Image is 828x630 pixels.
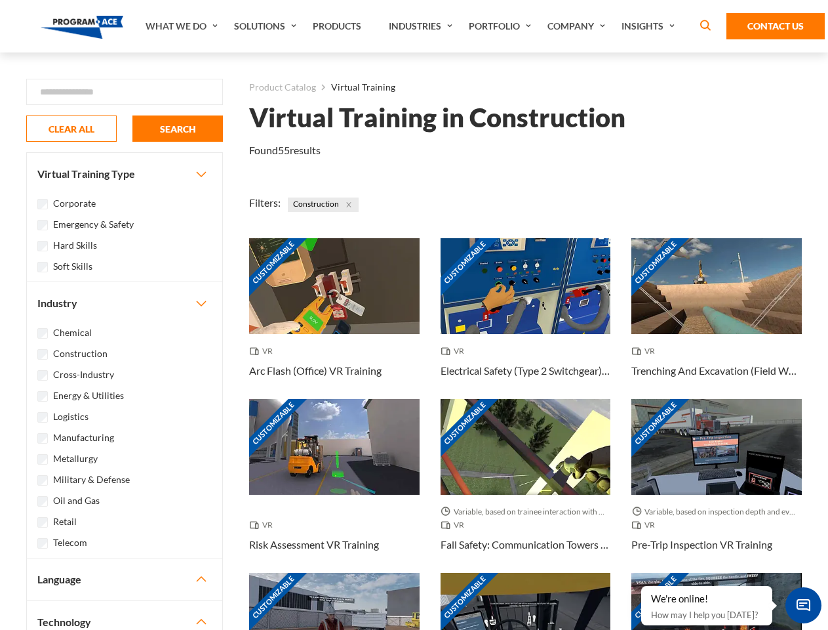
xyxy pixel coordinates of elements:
[651,607,762,623] p: How may I help you [DATE]?
[631,363,802,379] h3: Trenching And Excavation (Field Work) VR Training
[249,142,321,158] p: Found results
[631,345,660,358] span: VR
[278,144,290,156] em: 55
[631,238,802,399] a: Customizable Thumbnail - Trenching And Excavation (Field Work) VR Training VR Trenching And Excav...
[249,537,379,553] h3: Risk Assessment VR Training
[37,538,48,549] input: Telecom
[37,454,48,465] input: Metallurgy
[26,115,117,142] button: CLEAR ALL
[53,493,100,508] label: Oil and Gas
[249,238,420,399] a: Customizable Thumbnail - Arc Flash (Office) VR Training VR Arc Flash (Office) VR Training
[441,505,611,518] span: Variable, based on trainee interaction with each section.
[249,345,278,358] span: VR
[441,363,611,379] h3: Electrical Safety (Type 2 Switchgear) VR Training
[441,345,469,358] span: VR
[785,587,821,623] span: Chat Widget
[37,328,48,339] input: Chemical
[53,514,77,529] label: Retail
[249,399,420,573] a: Customizable Thumbnail - Risk Assessment VR Training VR Risk Assessment VR Training
[27,153,222,195] button: Virtual Training Type
[37,412,48,423] input: Logistics
[441,399,611,573] a: Customizable Thumbnail - Fall Safety: Communication Towers VR Training Variable, based on trainee...
[53,259,92,274] label: Soft Skills
[288,198,359,212] span: Construction
[631,537,772,553] h3: Pre-Trip Inspection VR Training
[342,198,356,212] button: Close
[37,241,48,251] input: Hard Skills
[441,537,611,553] h3: Fall Safety: Communication Towers VR Training
[53,325,92,340] label: Chemical
[53,217,134,232] label: Emergency & Safety
[441,238,611,399] a: Customizable Thumbnail - Electrical Safety (Type 2 Switchgear) VR Training VR Electrical Safety (...
[27,558,222,600] button: Language
[726,13,825,39] a: Contact Us
[249,106,625,129] h1: Virtual Training in Construction
[53,238,97,253] label: Hard Skills
[27,282,222,324] button: Industry
[37,475,48,486] input: Military & Defense
[41,16,124,39] img: Program-Ace
[37,349,48,360] input: Construction
[249,196,281,209] span: Filters:
[53,535,87,550] label: Telecom
[651,593,762,606] div: We're online!
[53,367,114,382] label: Cross-Industry
[53,388,124,403] label: Energy & Utilities
[37,199,48,209] input: Corporate
[37,433,48,444] input: Manufacturing
[53,346,108,361] label: Construction
[37,391,48,402] input: Energy & Utilities
[53,430,114,445] label: Manufacturing
[249,79,316,96] a: Product Catalog
[37,262,48,272] input: Soft Skills
[37,370,48,381] input: Cross-Industry
[316,79,395,96] li: Virtual Training
[37,517,48,528] input: Retail
[37,496,48,507] input: Oil and Gas
[441,518,469,532] span: VR
[249,79,802,96] nav: breadcrumb
[53,451,98,466] label: Metallurgy
[53,472,130,487] label: Military & Defense
[37,220,48,230] input: Emergency & Safety
[53,196,96,211] label: Corporate
[631,505,802,518] span: Variable, based on inspection depth and event interaction.
[249,518,278,532] span: VR
[249,363,382,379] h3: Arc Flash (Office) VR Training
[631,399,802,573] a: Customizable Thumbnail - Pre-Trip Inspection VR Training Variable, based on inspection depth and ...
[631,518,660,532] span: VR
[53,409,89,424] label: Logistics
